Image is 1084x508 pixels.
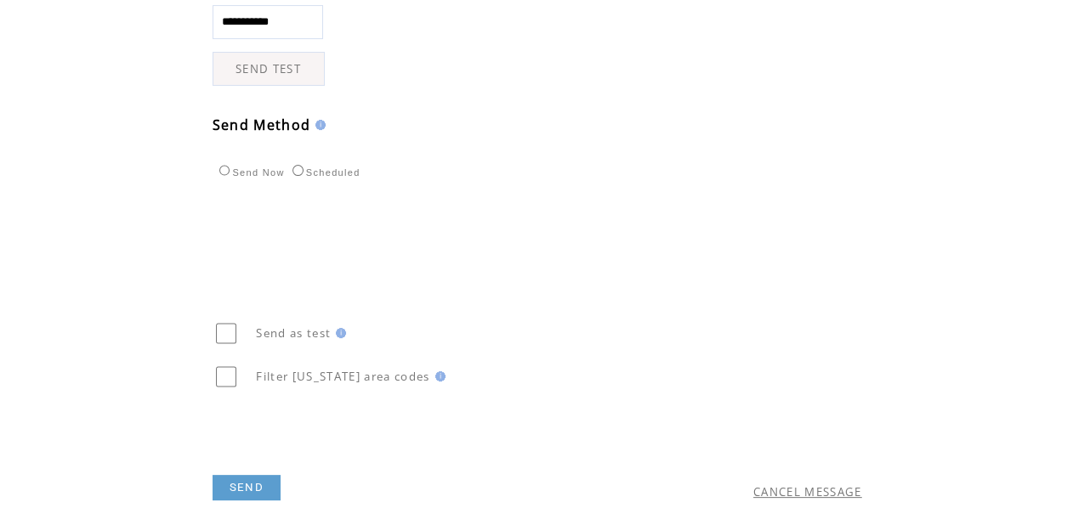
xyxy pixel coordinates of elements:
label: Send Now [215,167,285,178]
img: help.gif [430,371,446,381]
a: SEND TEST [213,52,325,86]
img: help.gif [310,120,326,130]
label: Scheduled [288,167,360,178]
span: Send Method [213,116,311,134]
input: Scheduled [292,165,304,176]
input: Send Now [219,165,230,176]
span: Send as test [256,325,331,341]
a: CANCEL MESSAGE [753,484,862,500]
a: SEND [213,475,281,500]
span: Filter [US_STATE] area codes [256,369,429,384]
img: help.gif [331,328,346,338]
